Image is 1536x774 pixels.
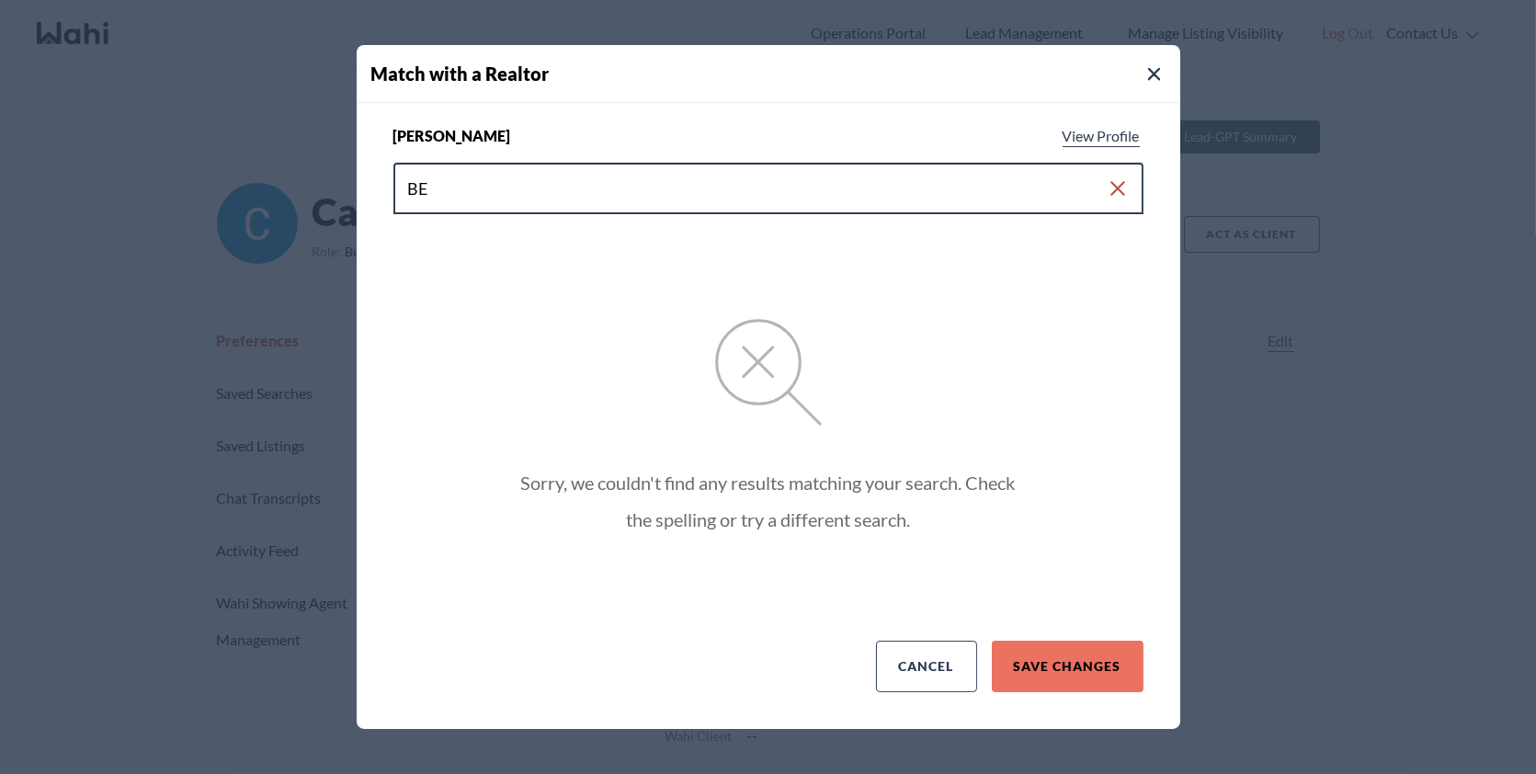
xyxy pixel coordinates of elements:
h4: Match with a Realtor [371,60,1180,87]
button: Clear search [1107,172,1129,205]
button: Close Modal [1143,63,1166,85]
span: [PERSON_NAME] [393,125,511,147]
button: Cancel [876,641,977,692]
input: Search input [408,172,1107,205]
a: View profile [1059,125,1143,147]
p: Sorry, we couldn't find any results matching your search. Check the spelling or try a different s... [515,464,1022,538]
button: Save Changes [992,641,1143,692]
